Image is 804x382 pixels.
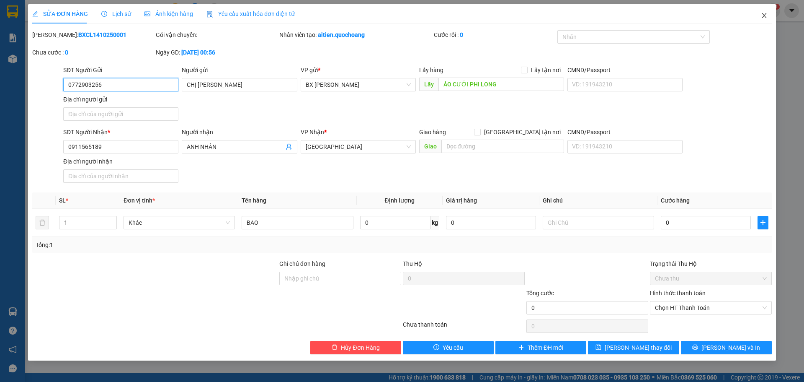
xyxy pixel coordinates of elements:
[758,219,768,226] span: plus
[701,343,760,352] span: [PERSON_NAME] và In
[650,259,772,268] div: Trạng thái Thu Hộ
[101,10,131,17] span: Lịch sử
[301,129,324,135] span: VP Nhận
[588,341,679,354] button: save[PERSON_NAME] thay đổi
[567,65,683,75] div: CMND/Passport
[36,240,310,249] div: Tổng: 1
[681,341,772,354] button: printer[PERSON_NAME] và In
[156,30,278,39] div: Gói vận chuyển:
[402,320,526,335] div: Chưa thanh toán
[595,344,601,351] span: save
[144,11,150,17] span: picture
[32,30,154,39] div: [PERSON_NAME]:
[385,197,415,204] span: Định lượng
[59,197,66,204] span: SL
[182,127,297,137] div: Người nhận
[341,343,379,352] span: Hủy Đơn Hàng
[752,4,776,28] button: Close
[433,344,439,351] span: exclamation-circle
[32,11,38,17] span: edit
[306,78,411,91] span: BX Cao Lãnh
[36,216,49,229] button: delete
[279,272,401,285] input: Ghi chú đơn hàng
[124,197,155,204] span: Đơn vị tính
[446,197,477,204] span: Giá trị hàng
[242,216,353,229] input: VD: Bàn, Ghế
[528,65,564,75] span: Lấy tận nơi
[156,48,278,57] div: Ngày GD:
[403,341,494,354] button: exclamation-circleYêu cầu
[460,31,463,38] b: 0
[518,344,524,351] span: plus
[144,10,193,17] span: Ảnh kiện hàng
[403,260,422,267] span: Thu Hộ
[129,216,230,229] span: Khác
[78,31,126,38] b: BXCL1410250001
[310,341,401,354] button: deleteHủy Đơn Hàng
[655,301,767,314] span: Chọn HT Thanh Toán
[431,216,439,229] span: kg
[605,343,672,352] span: [PERSON_NAME] thay đổi
[242,197,266,204] span: Tên hàng
[181,49,215,56] b: [DATE] 00:56
[318,31,365,38] b: aitien.quochoang
[206,10,295,17] span: Yêu cầu xuất hóa đơn điện tử
[32,10,88,17] span: SỬA ĐƠN HÀNG
[661,197,690,204] span: Cước hàng
[543,216,654,229] input: Ghi Chú
[692,344,698,351] span: printer
[306,140,411,153] span: Sài Gòn
[434,30,556,39] div: Cước rồi :
[279,30,432,39] div: Nhân viên tạo:
[279,260,325,267] label: Ghi chú đơn hàng
[63,127,178,137] div: SĐT Người Nhận
[528,343,563,352] span: Thêm ĐH mới
[63,157,178,166] div: Địa chỉ người nhận
[206,11,213,18] img: icon
[63,95,178,104] div: Địa chỉ người gửi
[101,11,107,17] span: clock-circle
[419,129,446,135] span: Giao hàng
[286,143,292,150] span: user-add
[539,192,657,209] th: Ghi chú
[419,140,441,153] span: Giao
[441,140,564,153] input: Dọc đường
[332,344,338,351] span: delete
[419,78,438,91] span: Lấy
[438,78,564,91] input: Dọc đường
[32,48,154,57] div: Chưa cước :
[63,107,178,121] input: Địa chỉ của người gửi
[567,127,683,137] div: CMND/Passport
[301,65,416,75] div: VP gửi
[526,290,554,296] span: Tổng cước
[65,49,68,56] b: 0
[758,216,768,229] button: plus
[419,67,443,73] span: Lấy hàng
[495,341,586,354] button: plusThêm ĐH mới
[63,65,178,75] div: SĐT Người Gửi
[655,272,767,285] span: Chưa thu
[182,65,297,75] div: Người gửi
[650,290,706,296] label: Hình thức thanh toán
[761,12,768,19] span: close
[63,169,178,183] input: Địa chỉ của người nhận
[481,127,564,137] span: [GEOGRAPHIC_DATA] tận nơi
[443,343,463,352] span: Yêu cầu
